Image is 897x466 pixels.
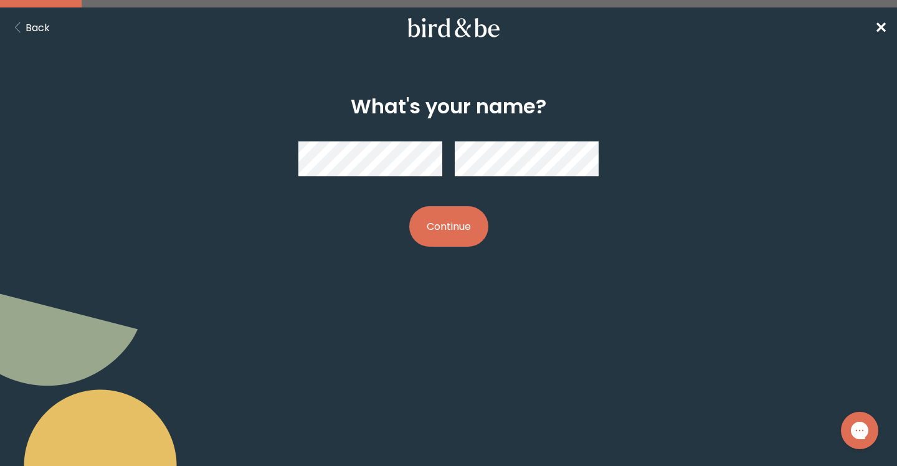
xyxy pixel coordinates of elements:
[351,92,546,121] h2: What's your name?
[409,206,488,247] button: Continue
[875,17,887,38] span: ✕
[10,20,50,36] button: Back Button
[875,17,887,39] a: ✕
[835,407,885,454] iframe: Gorgias live chat messenger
